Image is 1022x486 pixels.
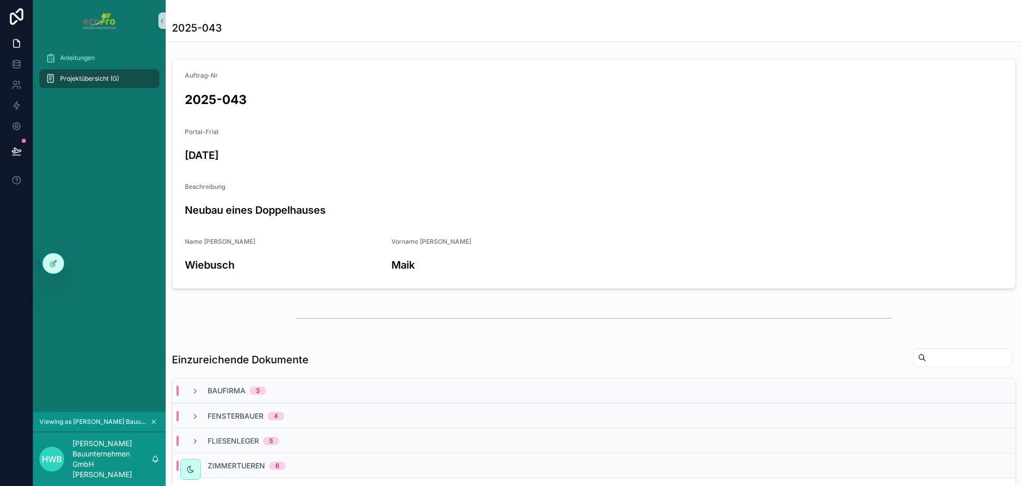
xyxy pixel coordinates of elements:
[42,453,62,465] span: HWB
[391,238,471,245] span: Vorname [PERSON_NAME]
[60,75,119,83] span: Projektübersicht (G)
[256,387,260,395] div: 3
[185,91,1003,108] h2: 2025-043
[172,352,309,367] h1: Einzureichende Dokumente
[72,438,151,480] p: [PERSON_NAME] Bauunternehmen GmbH [PERSON_NAME]
[83,12,115,29] img: App logo
[185,202,1003,218] h3: Neubau eines Doppelhauses
[269,437,273,445] div: 5
[39,69,159,88] a: Projektübersicht (G)
[208,411,264,421] span: Fensterbauer
[275,462,280,470] div: 6
[274,412,278,420] div: 4
[185,71,218,79] span: Auftrag-Nr
[208,461,265,471] span: Zimmertueren
[185,183,225,190] span: Beschreibung
[60,54,95,62] span: Anleitungen
[172,21,222,35] h1: 2025-043
[208,386,245,396] span: Baufirma
[185,257,383,273] h3: Wiebusch
[39,49,159,67] a: Anleitungen
[185,148,383,163] h3: [DATE]
[185,238,255,245] span: Name [PERSON_NAME]
[185,128,218,136] span: Portal-Frist
[208,436,259,446] span: Fliesenleger
[391,257,590,273] h3: Maik
[33,41,166,101] div: scrollable content
[39,418,148,426] span: Viewing as [PERSON_NAME] Bauunternehmen GmbH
